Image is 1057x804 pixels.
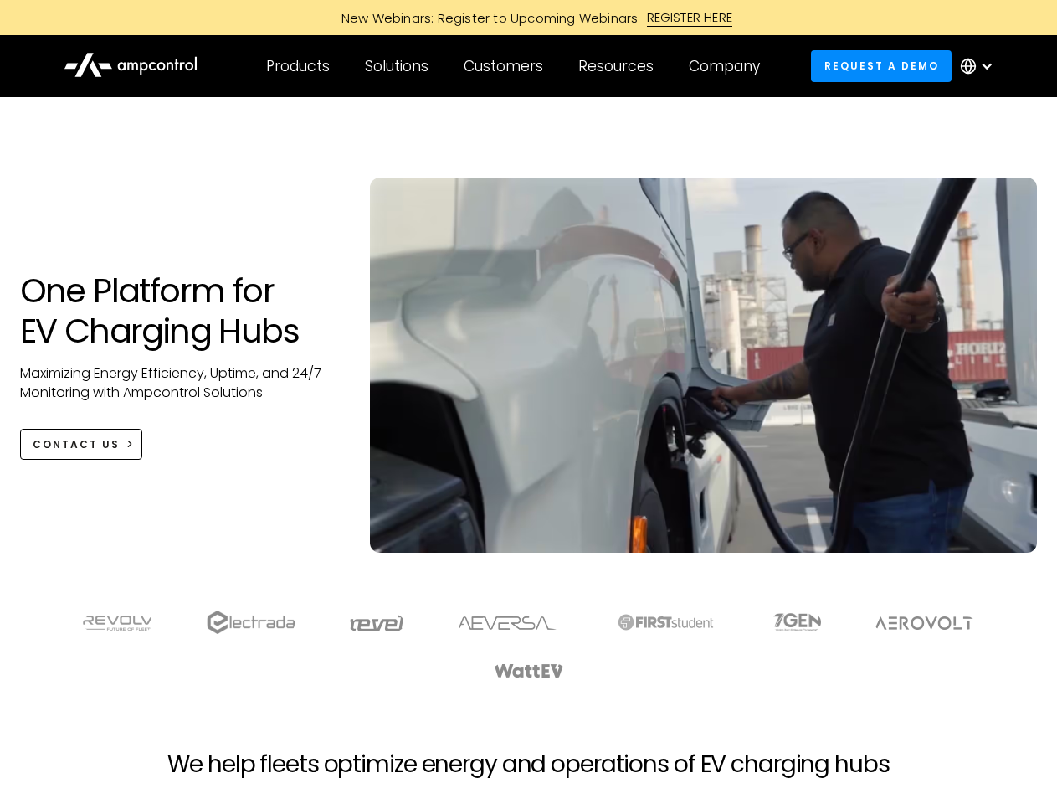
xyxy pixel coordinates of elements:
[33,437,120,452] div: CONTACT US
[689,57,760,75] div: Company
[578,57,654,75] div: Resources
[20,364,337,402] p: Maximizing Energy Efficiency, Uptime, and 24/7 Monitoring with Ampcontrol Solutions
[20,271,337,351] h1: One Platform for EV Charging Hubs
[20,429,143,460] a: CONTACT US
[266,57,330,75] div: Products
[464,57,543,75] div: Customers
[811,50,952,81] a: Request a demo
[167,750,889,779] h2: We help fleets optimize energy and operations of EV charging hubs
[365,57,428,75] div: Solutions
[207,611,295,634] img: electrada logo
[152,8,906,27] a: New Webinars: Register to Upcoming WebinarsREGISTER HERE
[494,664,564,678] img: WattEV logo
[325,9,647,27] div: New Webinars: Register to Upcoming Webinars
[875,616,974,630] img: Aerovolt Logo
[647,8,733,27] div: REGISTER HERE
